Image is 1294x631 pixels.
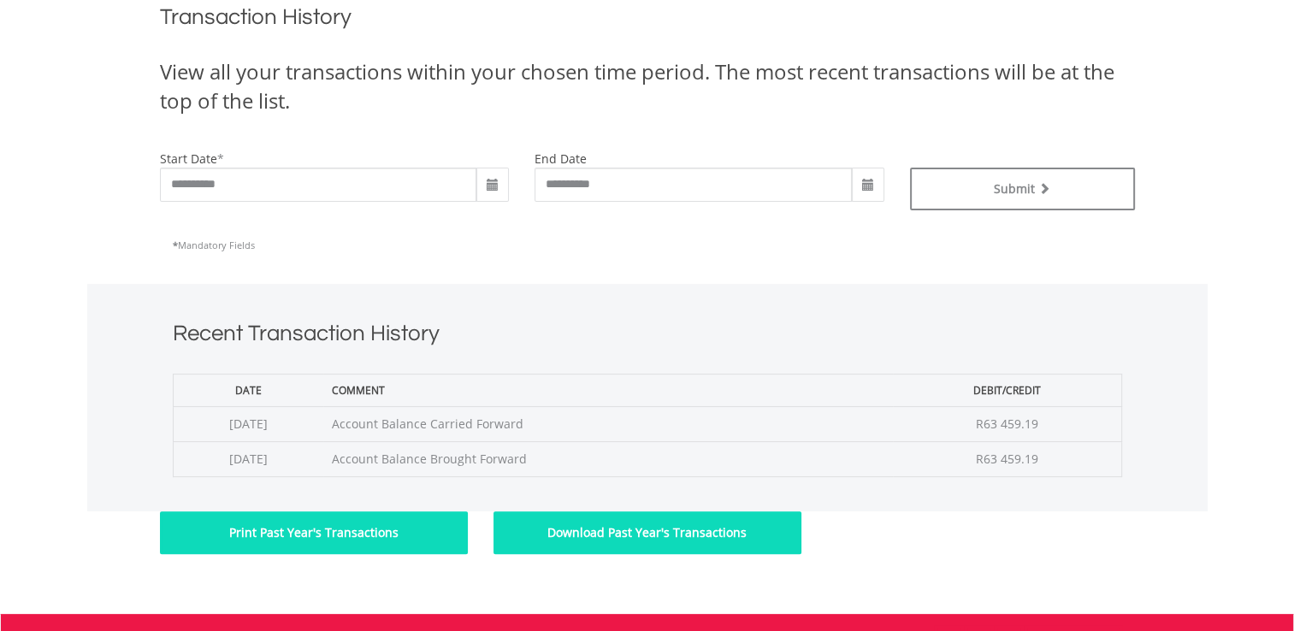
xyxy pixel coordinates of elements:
div: View all your transactions within your chosen time period. The most recent transactions will be a... [160,57,1135,116]
label: end date [535,150,587,167]
button: Submit [910,168,1135,210]
h1: Transaction History [160,2,1135,40]
label: start date [160,150,217,167]
button: Download Past Year's Transactions [493,511,801,554]
th: Debit/Credit [893,374,1121,406]
span: R63 459.19 [976,416,1038,432]
button: Print Past Year's Transactions [160,511,468,554]
td: Account Balance Carried Forward [323,406,893,441]
td: [DATE] [173,441,323,476]
th: Date [173,374,323,406]
td: Account Balance Brought Forward [323,441,893,476]
span: R63 459.19 [976,451,1038,467]
th: Comment [323,374,893,406]
td: [DATE] [173,406,323,441]
span: Mandatory Fields [173,239,255,251]
h1: Recent Transaction History [173,318,1122,357]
